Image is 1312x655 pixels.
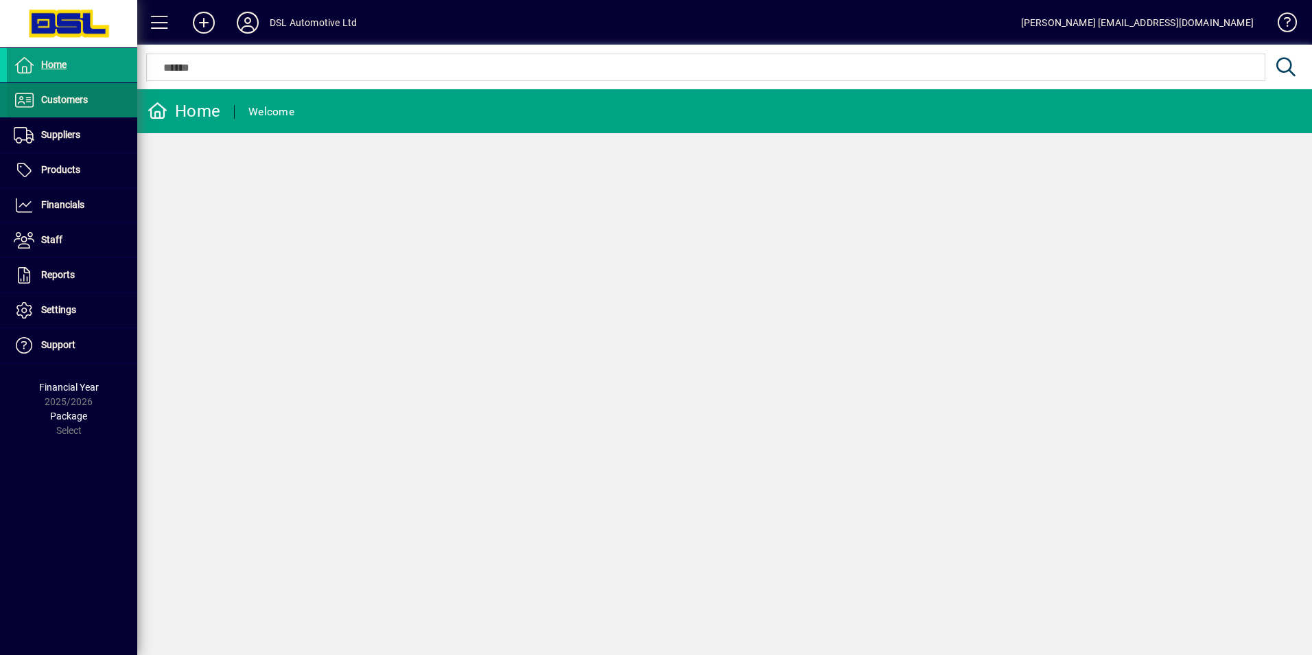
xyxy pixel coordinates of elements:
[41,304,76,315] span: Settings
[7,223,137,257] a: Staff
[270,12,357,34] div: DSL Automotive Ltd
[41,234,62,245] span: Staff
[248,101,294,123] div: Welcome
[41,199,84,210] span: Financials
[41,164,80,175] span: Products
[41,339,75,350] span: Support
[7,83,137,117] a: Customers
[41,269,75,280] span: Reports
[1267,3,1295,47] a: Knowledge Base
[7,293,137,327] a: Settings
[39,382,99,393] span: Financial Year
[226,10,270,35] button: Profile
[41,129,80,140] span: Suppliers
[7,118,137,152] a: Suppliers
[7,258,137,292] a: Reports
[41,94,88,105] span: Customers
[50,411,87,422] span: Package
[7,153,137,187] a: Products
[182,10,226,35] button: Add
[1021,12,1254,34] div: [PERSON_NAME] [EMAIL_ADDRESS][DOMAIN_NAME]
[148,100,220,122] div: Home
[7,328,137,363] a: Support
[7,188,137,222] a: Financials
[41,59,67,70] span: Home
